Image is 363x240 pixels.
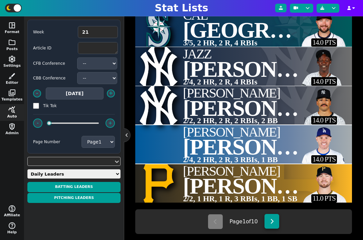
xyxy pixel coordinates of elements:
[311,194,337,203] div: 11.0 PTS
[183,165,307,178] span: [PERSON_NAME]
[107,89,115,97] button: +
[27,193,121,203] button: PITCHING LEADERS
[8,205,16,213] span: monetization_on
[8,106,16,114] span: query_stats
[183,48,307,61] span: Jazz
[183,96,359,121] span: [PERSON_NAME]
[8,222,16,230] span: help
[183,174,359,199] span: [PERSON_NAME]
[33,45,73,51] label: Article ID
[8,55,16,63] span: settings
[33,75,73,81] label: CBB Conference
[183,87,307,100] span: [PERSON_NAME]
[33,89,41,97] button: -
[33,60,73,66] label: CFB Conference
[8,72,16,80] span: brush
[183,57,359,82] span: [PERSON_NAME]
[8,89,16,97] span: photo_library
[183,193,297,205] span: 2/2, 1 HR, 1 R, 3 RBIs, 1 BB, 1 SB
[8,21,16,29] span: space_dashboard
[183,126,307,139] span: [PERSON_NAME]
[43,103,83,109] label: Tik Tok
[311,116,337,125] div: 14.0 PTS
[183,37,257,49] span: 3/5, 2 HR, 2 R, 4 RBIs
[183,76,257,88] span: 2/4, 2 HR, 2 R, 4 RBIs
[208,214,223,229] button: Previous Page
[8,38,16,46] span: folder
[311,38,337,47] div: 14.0 PTS
[27,182,121,192] button: BATTING LEADERS
[311,155,337,164] div: 14.0 PTS
[229,218,258,226] span: Page 1 of 10
[183,154,278,166] span: 2/4, 2 HR, 2 R, 3 RBIs, 1 BB
[183,115,278,127] span: 2/2, 2 HR, 2 R, 2 RBIs, 2 BB
[33,118,42,128] button: -
[33,29,73,35] label: Week
[106,118,115,128] button: +
[183,135,359,160] span: [PERSON_NAME]
[311,77,337,85] div: 14.0 PTS
[155,2,208,14] h1: Stat Lists
[264,214,279,229] button: Next Page
[33,139,81,145] label: Page Number
[8,123,16,131] span: shield_person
